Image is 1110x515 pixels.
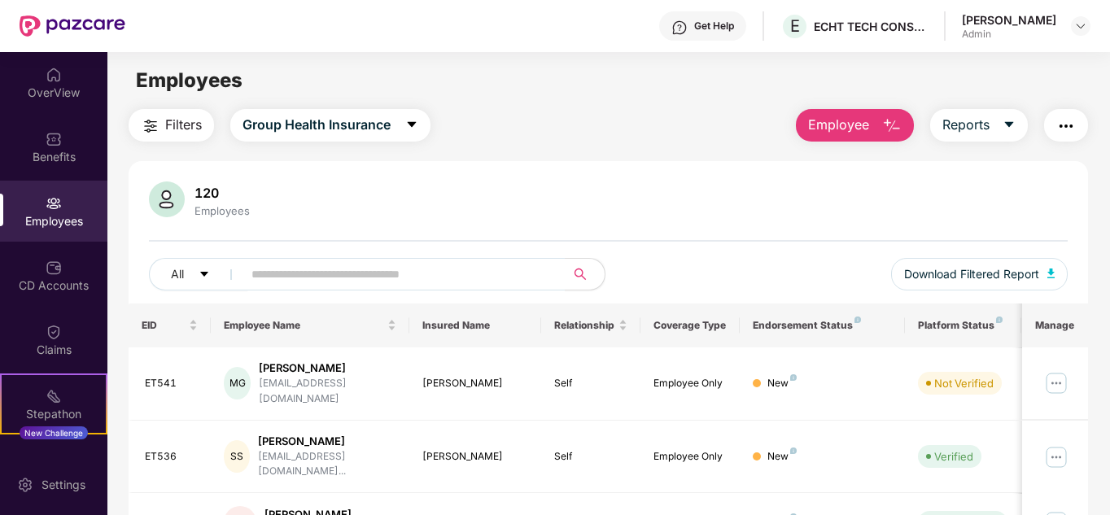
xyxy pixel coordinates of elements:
[224,367,251,399] div: MG
[565,258,605,290] button: search
[1003,118,1016,133] span: caret-down
[962,12,1056,28] div: [PERSON_NAME]
[145,449,199,465] div: ET536
[753,319,892,332] div: Endorsement Status
[1043,370,1069,396] img: manageButton
[46,260,62,276] img: svg+xml;base64,PHN2ZyBpZD0iQ0RfQWNjb3VudHMiIGRhdGEtbmFtZT0iQ0QgQWNjb3VudHMiIHhtbG5zPSJodHRwOi8vd3...
[1074,20,1087,33] img: svg+xml;base64,PHN2ZyBpZD0iRHJvcGRvd24tMzJ4MzIiIHhtbG5zPSJodHRwOi8vd3d3LnczLm9yZy8yMDAwL3N2ZyIgd2...
[918,319,1007,332] div: Platform Status
[149,181,185,217] img: svg+xml;base64,PHN2ZyB4bWxucz0iaHR0cDovL3d3dy53My5vcmcvMjAwMC9zdmciIHhtbG5zOnhsaW5rPSJodHRwOi8vd3...
[230,109,430,142] button: Group Health Insurancecaret-down
[962,28,1056,41] div: Admin
[882,116,902,136] img: svg+xml;base64,PHN2ZyB4bWxucz0iaHR0cDovL3d3dy53My5vcmcvMjAwMC9zdmciIHhtbG5zOnhsaW5rPSJodHRwOi8vd3...
[20,15,125,37] img: New Pazcare Logo
[1043,443,1069,469] img: manageButton
[171,265,184,283] span: All
[891,258,1068,290] button: Download Filtered Report
[930,109,1028,142] button: Reportscaret-down
[640,303,740,347] th: Coverage Type
[2,406,106,422] div: Stepathon
[942,115,990,135] span: Reports
[767,376,797,391] div: New
[165,115,202,135] span: Filters
[405,118,418,133] span: caret-down
[259,376,396,407] div: [EMAIL_ADDRESS][DOMAIN_NAME]
[258,449,396,480] div: [EMAIL_ADDRESS][DOMAIN_NAME]...
[790,374,797,381] img: svg+xml;base64,PHN2ZyB4bWxucz0iaHR0cDovL3d3dy53My5vcmcvMjAwMC9zdmciIHdpZHRoPSI4IiBoZWlnaHQ9IjgiIH...
[541,303,640,347] th: Relationship
[694,20,734,33] div: Get Help
[934,448,973,465] div: Verified
[1056,116,1076,136] img: svg+xml;base64,PHN2ZyB4bWxucz0iaHR0cDovL3d3dy53My5vcmcvMjAwMC9zdmciIHdpZHRoPSIyNCIgaGVpZ2h0PSIyNC...
[37,477,90,493] div: Settings
[191,185,253,201] div: 120
[671,20,688,36] img: svg+xml;base64,PHN2ZyBpZD0iSGVscC0zMngzMiIgeG1sbnM9Imh0dHA6Ly93d3cudzMub3JnLzIwMDAvc3ZnIiB3aWR0aD...
[46,131,62,147] img: svg+xml;base64,PHN2ZyBpZD0iQmVuZWZpdHMiIHhtbG5zPSJodHRwOi8vd3d3LnczLm9yZy8yMDAwL3N2ZyIgd2lkdGg9Ij...
[224,319,384,332] span: Employee Name
[422,449,529,465] div: [PERSON_NAME]
[20,426,88,439] div: New Challenge
[565,268,597,281] span: search
[409,303,542,347] th: Insured Name
[653,449,727,465] div: Employee Only
[796,109,914,142] button: Employee
[422,376,529,391] div: [PERSON_NAME]
[46,452,62,469] img: svg+xml;base64,PHN2ZyBpZD0iRW5kb3JzZW1lbnRzIiB4bWxucz0iaHR0cDovL3d3dy53My5vcmcvMjAwMC9zdmciIHdpZH...
[259,360,396,376] div: [PERSON_NAME]
[996,316,1003,323] img: svg+xml;base64,PHN2ZyB4bWxucz0iaHR0cDovL3d3dy53My5vcmcvMjAwMC9zdmciIHdpZHRoPSI4IiBoZWlnaHQ9IjgiIH...
[211,303,409,347] th: Employee Name
[136,68,243,92] span: Employees
[46,388,62,404] img: svg+xml;base64,PHN2ZyB4bWxucz0iaHR0cDovL3d3dy53My5vcmcvMjAwMC9zdmciIHdpZHRoPSIyMSIgaGVpZ2h0PSIyMC...
[554,376,627,391] div: Self
[1022,303,1088,347] th: Manage
[129,109,214,142] button: Filters
[142,319,186,332] span: EID
[46,195,62,212] img: svg+xml;base64,PHN2ZyBpZD0iRW1wbG95ZWVzIiB4bWxucz0iaHR0cDovL3d3dy53My5vcmcvMjAwMC9zdmciIHdpZHRoPS...
[141,116,160,136] img: svg+xml;base64,PHN2ZyB4bWxucz0iaHR0cDovL3d3dy53My5vcmcvMjAwMC9zdmciIHdpZHRoPSIyNCIgaGVpZ2h0PSIyNC...
[790,16,800,36] span: E
[1047,268,1055,278] img: svg+xml;base64,PHN2ZyB4bWxucz0iaHR0cDovL3d3dy53My5vcmcvMjAwMC9zdmciIHhtbG5zOnhsaW5rPSJodHRwOi8vd3...
[145,376,199,391] div: ET541
[191,204,253,217] div: Employees
[767,449,797,465] div: New
[554,449,627,465] div: Self
[790,447,797,454] img: svg+xml;base64,PHN2ZyB4bWxucz0iaHR0cDovL3d3dy53My5vcmcvMjAwMC9zdmciIHdpZHRoPSI4IiBoZWlnaHQ9IjgiIH...
[46,324,62,340] img: svg+xml;base64,PHN2ZyBpZD0iQ2xhaW0iIHhtbG5zPSJodHRwOi8vd3d3LnczLm9yZy8yMDAwL3N2ZyIgd2lkdGg9IjIwIi...
[554,319,615,332] span: Relationship
[17,477,33,493] img: svg+xml;base64,PHN2ZyBpZD0iU2V0dGluZy0yMHgyMCIgeG1sbnM9Imh0dHA6Ly93d3cudzMub3JnLzIwMDAvc3ZnIiB3aW...
[149,258,248,290] button: Allcaret-down
[224,440,250,473] div: SS
[46,67,62,83] img: svg+xml;base64,PHN2ZyBpZD0iSG9tZSIgeG1sbnM9Imh0dHA6Ly93d3cudzMub3JnLzIwMDAvc3ZnIiB3aWR0aD0iMjAiIG...
[129,303,212,347] th: EID
[814,19,928,34] div: ECHT TECH CONSULTANCY SERVICES PRIVATE LIMITED
[243,115,391,135] span: Group Health Insurance
[653,376,727,391] div: Employee Only
[934,375,994,391] div: Not Verified
[904,265,1039,283] span: Download Filtered Report
[854,316,861,323] img: svg+xml;base64,PHN2ZyB4bWxucz0iaHR0cDovL3d3dy53My5vcmcvMjAwMC9zdmciIHdpZHRoPSI4IiBoZWlnaHQ9IjgiIH...
[258,434,396,449] div: [PERSON_NAME]
[199,268,210,282] span: caret-down
[808,115,869,135] span: Employee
